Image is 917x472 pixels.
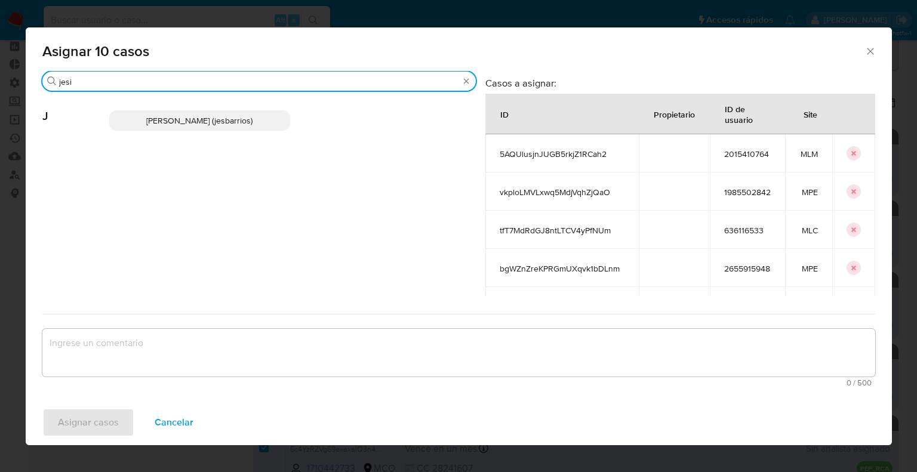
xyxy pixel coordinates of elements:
[109,110,290,131] div: [PERSON_NAME] (jesbarrios)
[799,187,818,198] span: MPE
[847,184,861,199] button: icon-button
[639,100,709,128] div: Propietario
[789,100,832,128] div: Site
[47,76,57,86] button: Buscar
[500,187,624,198] span: vkploLMVLxwq5MdjVqhZjQaO
[500,149,624,159] span: 5AQUlusjnJUGB5rkjZ1RCah2
[724,149,771,159] span: 2015410764
[799,225,818,236] span: MLC
[139,408,209,437] button: Cancelar
[146,115,253,127] span: [PERSON_NAME] (jesbarrios)
[847,146,861,161] button: icon-button
[486,100,523,128] div: ID
[500,263,624,274] span: bgWZnZreKPRGmUXqvk1bDLnm
[864,45,875,56] button: Cerrar ventana
[500,225,624,236] span: tfT7MdRdGJ8ntLTCV4yPfNUm
[42,91,109,124] span: J
[485,77,875,89] h3: Casos a asignar:
[46,379,872,387] span: Máximo 500 caracteres
[724,263,771,274] span: 2655915948
[26,27,892,445] div: assign-modal
[461,76,471,86] button: Borrar
[42,44,865,58] span: Asignar 10 casos
[847,261,861,275] button: icon-button
[847,223,861,237] button: icon-button
[724,187,771,198] span: 1985502842
[59,76,459,87] input: Buscar analista
[799,149,818,159] span: MLM
[799,263,818,274] span: MPE
[155,409,193,436] span: Cancelar
[724,225,771,236] span: 636116533
[710,94,784,134] div: ID de usuario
